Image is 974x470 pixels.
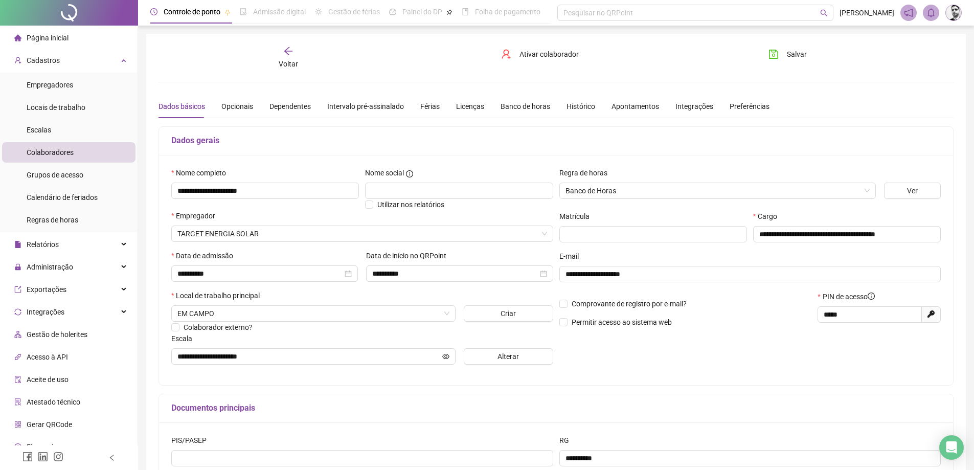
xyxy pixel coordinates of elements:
span: Criar [501,308,516,319]
span: Relatórios [27,240,59,249]
div: Banco de horas [501,101,550,112]
span: home [14,34,21,41]
span: Utilizar nos relatórios [377,200,444,209]
span: apartment [14,331,21,338]
span: Ver [907,185,918,196]
span: solution [14,398,21,406]
label: Escala [171,333,199,344]
span: Folha de pagamento [475,8,540,16]
span: Colaborador externo? [184,323,253,331]
span: arrow-left [283,46,293,56]
span: Nome social [365,167,404,178]
span: PIN de acesso [823,291,875,302]
span: Salvar [787,49,807,60]
span: Controle de ponto [164,8,220,16]
label: Data de admissão [171,250,240,261]
span: Gerar QRCode [27,420,72,429]
span: Página inicial [27,34,69,42]
span: Ativar colaborador [519,49,579,60]
span: book [462,8,469,15]
span: Permitir acesso ao sistema web [572,318,672,326]
span: dashboard [389,8,396,15]
span: Administração [27,263,73,271]
div: Opcionais [221,101,253,112]
div: Preferências [730,101,769,112]
span: Acesso à API [27,353,68,361]
span: notification [904,8,913,17]
span: qrcode [14,421,21,428]
div: Integrações [675,101,713,112]
div: Apontamentos [611,101,659,112]
button: Alterar [464,348,553,365]
div: Dependentes [269,101,311,112]
span: pushpin [224,9,231,15]
div: Histórico [567,101,595,112]
button: Ver [884,183,941,199]
span: TARGET ENERGIA SOLAR [177,226,547,241]
span: left [108,454,116,461]
span: sun [315,8,322,15]
span: [PERSON_NAME] [840,7,894,18]
span: save [768,49,779,59]
h5: Dados gerais [171,135,941,147]
span: Gestão de holerites [27,330,87,339]
label: RG [559,435,576,446]
span: Cadastros [27,56,60,64]
span: info-circle [868,293,875,300]
span: Escalas [27,126,51,134]
span: sync [14,308,21,316]
span: Exportações [27,285,66,294]
span: audit [14,376,21,383]
span: Atestado técnico [27,398,80,406]
span: Gestão de férias [328,8,380,16]
span: api [14,353,21,361]
label: Nome completo [171,167,233,178]
div: Open Intercom Messenger [939,435,964,460]
span: linkedin [38,452,48,462]
span: file-done [240,8,247,15]
span: search [820,9,828,17]
button: Salvar [761,46,814,62]
label: Data de início no QRPoint [366,250,453,261]
span: Admissão digital [253,8,306,16]
label: Empregador [171,210,222,221]
span: Aceite de uso [27,375,69,384]
span: Calendário de feriados [27,193,98,202]
span: Locais de trabalho [27,103,85,111]
span: Comprovante de registro por e-mail? [572,300,687,308]
button: Ativar colaborador [493,46,586,62]
label: Regra de horas [559,167,614,178]
label: PIS/PASEP [171,435,213,446]
span: lock [14,263,21,271]
span: Empregadores [27,81,73,89]
span: eye [442,353,449,360]
label: E-mail [559,251,585,262]
span: Financeiro [27,443,60,451]
span: user-add [501,49,511,59]
div: Férias [420,101,440,112]
button: Criar [464,305,553,322]
span: Banco de Horas [565,183,870,198]
span: Alterar [497,351,519,362]
img: 78320 [946,5,961,20]
span: EM CAMPO [177,306,449,321]
span: dollar [14,443,21,451]
div: Licenças [456,101,484,112]
span: pushpin [446,9,452,15]
span: bell [926,8,936,17]
span: Colaboradores [27,148,74,156]
div: Dados básicos [158,101,205,112]
label: Cargo [753,211,784,222]
span: Voltar [279,60,298,68]
span: file [14,241,21,248]
div: Intervalo pré-assinalado [327,101,404,112]
span: Regras de horas [27,216,78,224]
span: export [14,286,21,293]
h5: Documentos principais [171,402,941,414]
span: info-circle [406,170,413,177]
span: facebook [22,452,33,462]
label: Local de trabalho principal [171,290,266,301]
span: instagram [53,452,63,462]
label: Matrícula [559,211,596,222]
span: user-add [14,57,21,64]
